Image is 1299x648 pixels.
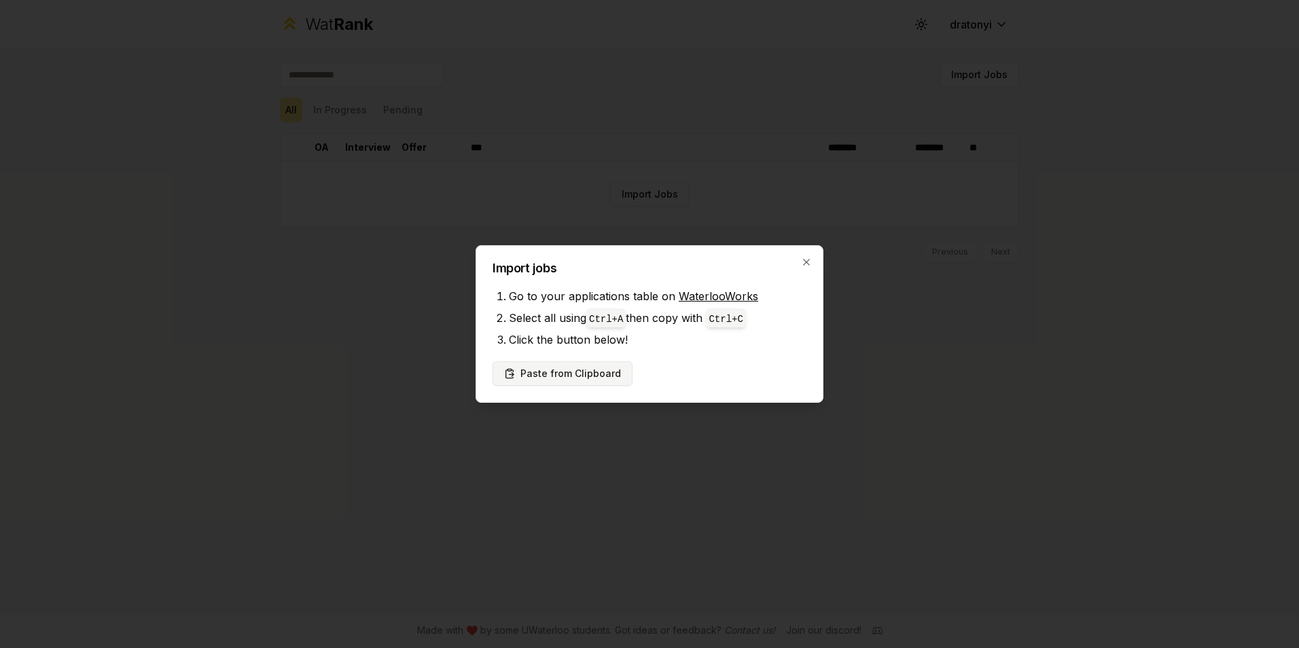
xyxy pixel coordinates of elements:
a: WaterlooWorks [679,289,758,303]
h2: Import jobs [493,262,806,274]
code: Ctrl+ C [709,314,743,325]
button: Paste from Clipboard [493,361,633,386]
code: Ctrl+ A [589,314,623,325]
li: Click the button below! [509,329,806,350]
li: Select all using then copy with [509,307,806,329]
li: Go to your applications table on [509,285,806,307]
